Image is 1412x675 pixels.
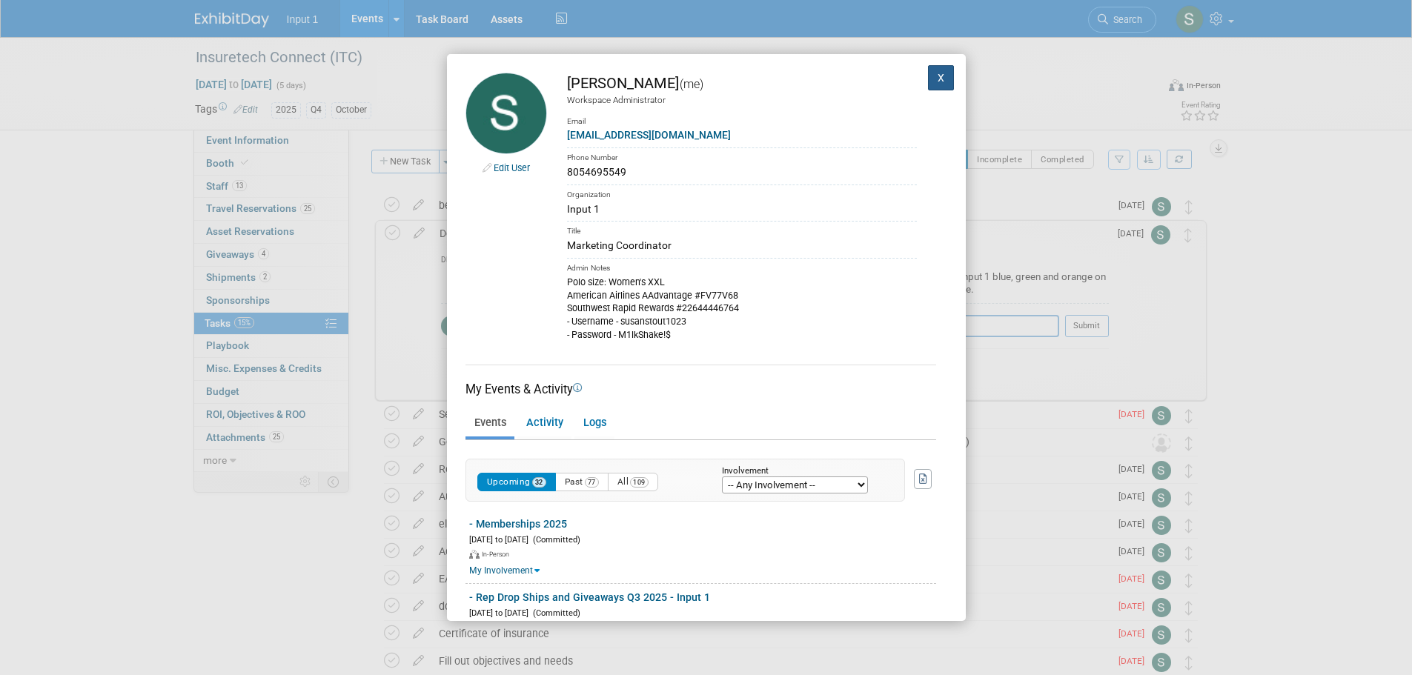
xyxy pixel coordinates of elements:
[567,221,917,238] div: Title
[482,551,514,558] span: In-Person
[469,532,936,546] div: [DATE] to [DATE]
[555,473,609,491] button: Past77
[630,477,649,488] span: 109
[567,202,917,217] div: Input 1
[517,410,571,436] a: Activity
[928,65,955,90] button: X
[465,73,547,154] img: Susan Stout
[528,608,580,618] span: (Committed)
[494,162,530,173] a: Edit User
[567,275,917,342] div: Polo size: Women's XXL American Airlines AAdvantage #FV77V68 Southwest Rapid Rewards #22644446764...
[567,258,917,275] div: Admin Notes
[469,605,936,619] div: [DATE] to [DATE]
[585,477,599,488] span: 77
[567,106,917,127] div: Email
[567,129,731,141] a: [EMAIL_ADDRESS][DOMAIN_NAME]
[469,591,710,603] a: - Rep Drop Ships and Giveaways Q3 2025 - Input 1
[477,473,556,491] button: Upcoming32
[469,518,567,530] a: - Memberships 2025
[567,164,917,180] div: 8054695549
[469,565,540,576] a: My Involvement
[567,238,917,253] div: Marketing Coordinator
[567,184,917,202] div: Organization
[722,467,882,476] div: Involvement
[528,535,580,545] span: (Committed)
[465,381,936,398] div: My Events & Activity
[465,410,514,436] a: Events
[574,410,614,436] a: Logs
[567,94,917,107] div: Workspace Administrator
[469,550,480,559] img: In-Person Event
[679,77,703,91] span: (me)
[567,147,917,164] div: Phone Number
[608,473,658,491] button: All109
[567,73,917,94] div: [PERSON_NAME]
[532,477,546,488] span: 32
